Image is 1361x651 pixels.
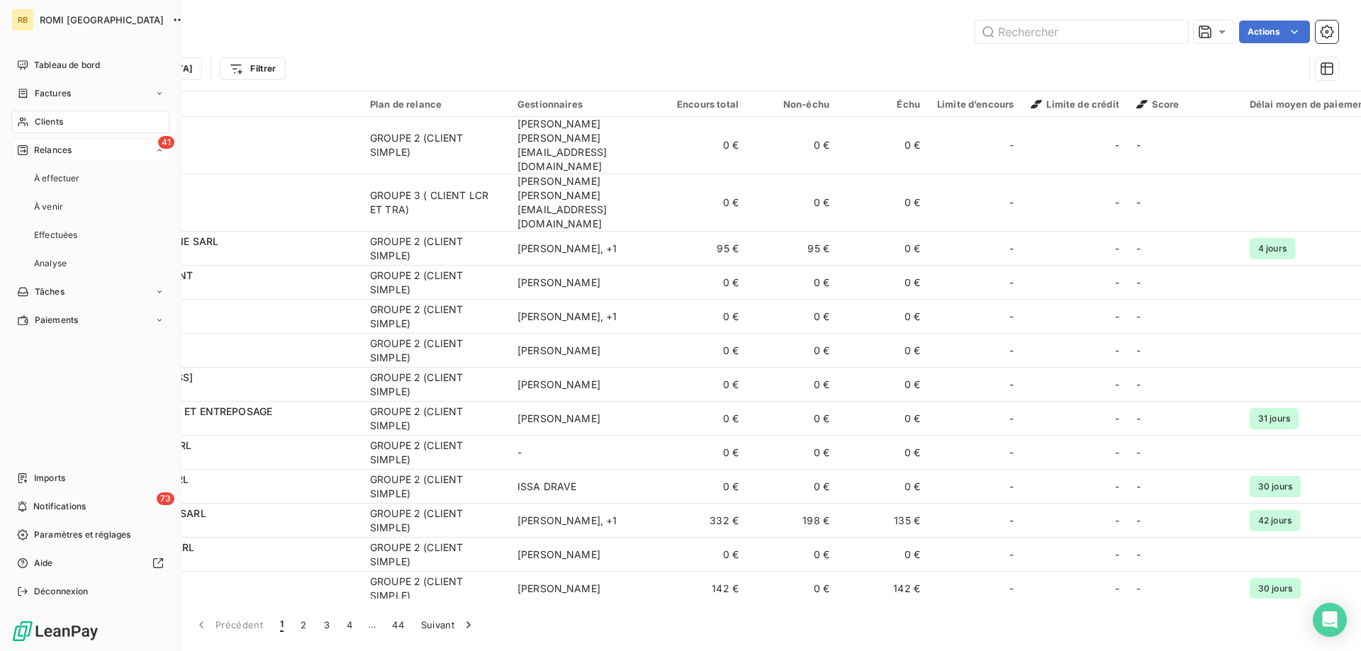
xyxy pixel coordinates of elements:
td: 0 € [656,266,747,300]
div: [PERSON_NAME] , + 1 [517,242,648,256]
span: 41 [158,136,174,149]
div: GROUPE 2 (CLIENT SIMPLE) [370,370,500,399]
div: GROUPE 2 (CLIENT SIMPLE) [370,438,500,467]
span: - [1136,344,1141,356]
div: GROUPE 2 (CLIENT SIMPLE) [370,268,500,297]
div: GROUPE 2 (CLIENT SIMPLE) [370,131,500,159]
span: - [1115,412,1119,426]
td: 0 € [838,232,929,266]
span: [PERSON_NAME] [517,548,600,560]
span: - [1136,514,1141,526]
span: Aide [34,557,53,570]
span: Paiements [35,314,78,327]
span: C309194 [98,419,353,433]
span: C200102 [98,487,353,501]
td: 142 € [656,572,747,606]
div: GROUPE 2 (CLIENT SIMPLE) [370,540,500,569]
div: Échu [846,98,920,110]
div: Plan de relance [370,98,500,110]
span: C309020 [98,145,353,159]
button: Filtrer [220,57,285,80]
span: - [1009,514,1014,528]
div: RB [11,9,34,31]
span: [PERSON_NAME] [517,582,600,594]
button: 44 [383,610,413,640]
td: 95 € [747,232,838,266]
span: - [1009,242,1014,256]
div: Open Intercom Messenger [1313,603,1347,637]
td: 0 € [747,572,838,606]
td: 0 € [656,538,747,572]
span: - [1136,480,1141,492]
span: - [1009,412,1014,426]
span: [PERSON_NAME] [517,276,600,288]
span: À effectuer [34,172,80,185]
span: C300273 [98,351,353,365]
span: - [1115,582,1119,596]
input: Rechercher [975,21,1188,43]
td: 0 € [838,334,929,368]
span: 30 jours [1250,578,1301,599]
div: Limite d’encours [937,98,1014,110]
a: Aide [11,552,169,574]
button: Actions [1239,21,1310,43]
span: 30 jours [1250,476,1301,497]
span: Relances [34,144,72,157]
div: GROUPE 2 (CLIENT SIMPLE) [370,234,500,263]
span: 73 [157,492,174,505]
span: - [1115,276,1119,290]
button: 3 [315,610,338,640]
span: À venir [34,200,63,213]
span: - [1009,480,1014,494]
span: C030245 [98,203,353,217]
span: - [517,446,522,458]
span: - [1009,344,1014,358]
td: 0 € [838,300,929,334]
span: [PERSON_NAME] [517,344,600,356]
td: 0 € [838,174,929,232]
span: - [1115,310,1119,324]
span: [PERSON_NAME] [517,378,600,390]
span: C307006 [98,555,353,569]
td: 0 € [838,266,929,300]
span: Paramètres et réglages [34,528,130,541]
span: - [1136,196,1141,208]
td: 0 € [656,436,747,470]
span: [PERSON_NAME] [PERSON_NAME][EMAIL_ADDRESS][DOMAIN_NAME] [517,175,607,230]
span: 35 TRANSPORTS ET ENTREPOSAGE [98,405,272,417]
td: 0 € [747,117,838,174]
span: - [1136,582,1141,594]
button: Suivant [413,610,484,640]
td: 0 € [656,402,747,436]
div: GROUPE 2 (CLIENT SIMPLE) [370,506,500,535]
span: - [1136,242,1141,254]
div: [PERSON_NAME] , + 1 [517,310,648,324]
span: - [1115,446,1119,460]
span: 1 [280,618,284,632]
button: 1 [271,610,292,640]
div: GROUPE 2 (CLIENT SIMPLE) [370,404,500,433]
span: Score [1136,98,1180,110]
div: Gestionnaires [517,98,648,110]
td: 0 € [747,334,838,368]
span: - [1136,446,1141,458]
span: - [1136,310,1141,322]
span: C307606 [98,385,353,399]
span: - [1136,276,1141,288]
span: - [1009,548,1014,562]
td: 0 € [747,266,838,300]
span: [PERSON_NAME] [PERSON_NAME][EMAIL_ADDRESS][DOMAIN_NAME] [517,118,607,172]
span: Tâches [35,285,65,298]
td: 0 € [747,368,838,402]
span: … [361,613,383,636]
div: Non-échu [756,98,829,110]
div: GROUPE 2 (CLIENT SIMPLE) [370,574,500,603]
span: Déconnexion [34,585,89,598]
td: 0 € [838,436,929,470]
span: ISSA DRAVE [517,480,577,492]
button: 4 [338,610,361,640]
span: - [1115,548,1119,562]
td: 0 € [838,538,929,572]
td: 0 € [747,538,838,572]
span: [PERSON_NAME] [517,412,600,424]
